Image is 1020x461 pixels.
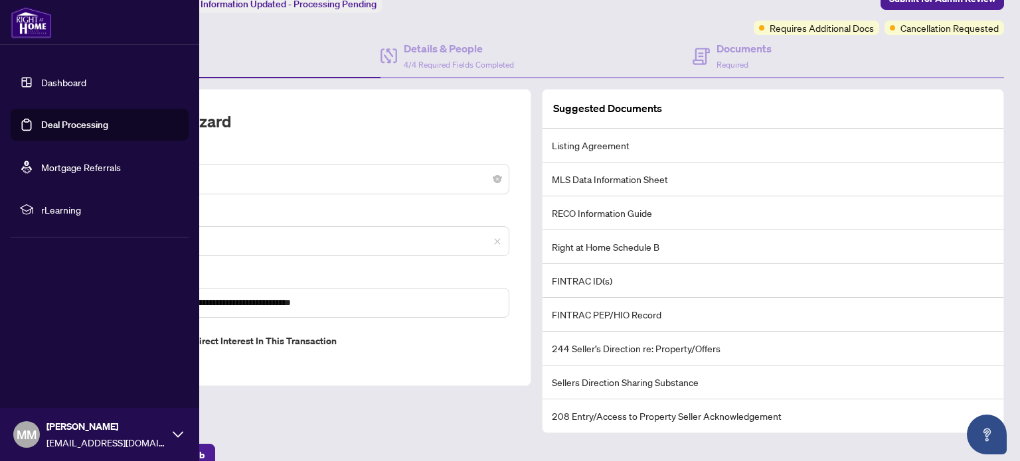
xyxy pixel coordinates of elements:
[543,264,1003,298] li: FINTRAC ID(s)
[404,60,514,70] span: 4/4 Required Fields Completed
[493,175,501,183] span: close-circle
[91,272,509,287] label: Property Address
[967,415,1007,454] button: Open asap
[900,21,999,35] span: Cancellation Requested
[543,399,1003,432] li: 208 Entry/Access to Property Seller Acknowledgement
[91,334,509,348] label: Do you have direct or indirect interest in this transaction
[99,166,501,192] span: Listing
[91,148,509,163] label: Transaction Type
[543,365,1003,399] li: Sellers Direction Sharing Substance
[41,161,121,173] a: Mortgage Referrals
[543,129,1003,163] li: Listing Agreement
[91,210,509,225] label: MLS ID
[543,332,1003,365] li: 244 Seller’s Direction re: Property/Offers
[41,119,108,131] a: Deal Processing
[770,21,874,35] span: Requires Additional Docs
[543,230,1003,264] li: Right at Home Schedule B
[717,60,748,70] span: Required
[543,196,1003,230] li: RECO Information Guide
[553,100,662,117] article: Suggested Documents
[404,40,514,56] h4: Details & People
[543,298,1003,332] li: FINTRAC PEP/HIO Record
[41,202,179,217] span: rLearning
[46,435,166,450] span: [EMAIL_ADDRESS][DOMAIN_NAME]
[41,76,86,88] a: Dashboard
[717,40,772,56] h4: Documents
[11,7,52,38] img: logo
[543,163,1003,196] li: MLS Data Information Sheet
[17,425,37,444] span: MM
[46,419,166,434] span: [PERSON_NAME]
[493,237,501,245] span: close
